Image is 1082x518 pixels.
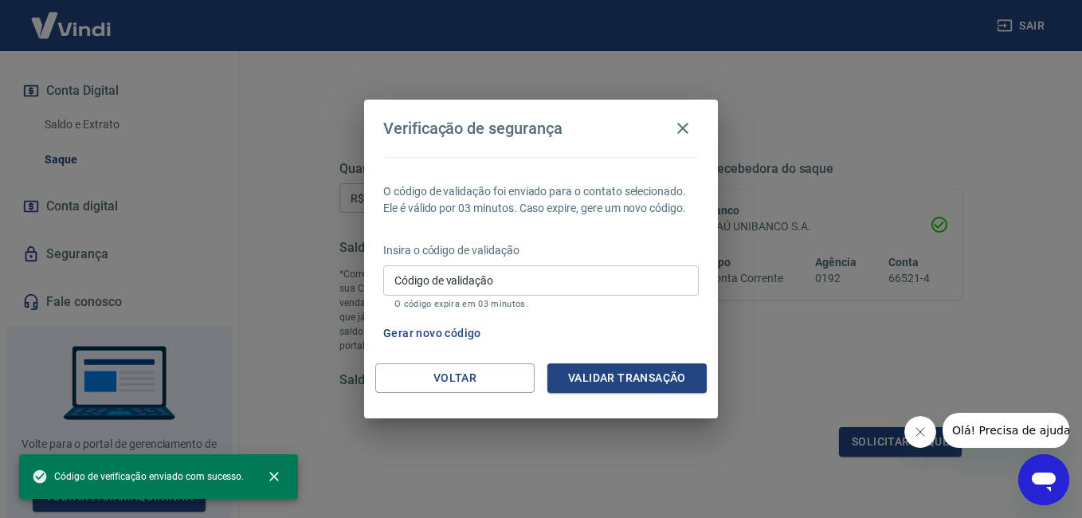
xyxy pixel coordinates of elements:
[383,242,699,259] p: Insira o código de validação
[375,363,535,393] button: Voltar
[383,183,699,217] p: O código de validação foi enviado para o contato selecionado. Ele é válido por 03 minutos. Caso e...
[10,11,134,24] span: Olá! Precisa de ajuda?
[257,459,292,494] button: close
[943,413,1069,448] iframe: Mensagem da empresa
[377,319,488,348] button: Gerar novo código
[383,119,563,138] h4: Verificação de segurança
[547,363,707,393] button: Validar transação
[394,299,688,309] p: O código expira em 03 minutos.
[32,469,244,485] span: Código de verificação enviado com sucesso.
[1018,454,1069,505] iframe: Botão para abrir a janela de mensagens
[904,416,936,448] iframe: Fechar mensagem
